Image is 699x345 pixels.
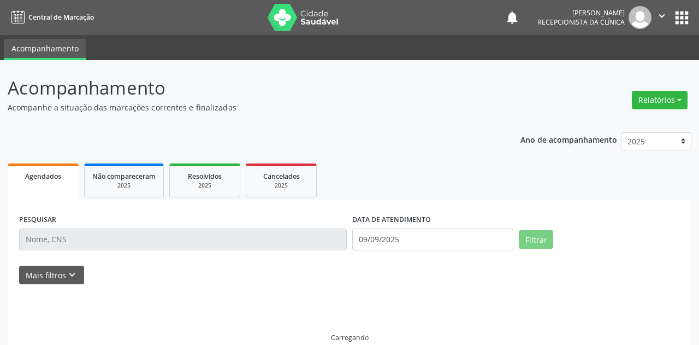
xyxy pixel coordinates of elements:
[177,182,232,190] div: 2025
[66,269,78,281] i: keyboard_arrow_down
[19,229,347,250] input: Nome, CNS
[632,91,688,109] button: Relatórios
[92,182,156,190] div: 2025
[8,102,486,113] p: Acompanhe a situação das marcações correntes e finalizadas
[4,39,86,60] a: Acompanhamento
[352,212,431,229] label: DATA DE ATENDIMENTO
[19,212,56,229] label: PESQUISAR
[651,6,672,29] button: 
[254,182,309,190] div: 2025
[672,8,691,27] button: apps
[28,13,94,22] span: Central de Marcação
[537,8,625,17] div: [PERSON_NAME]
[519,230,553,249] button: Filtrar
[8,74,486,102] p: Acompanhamento
[656,10,668,22] i: 
[537,17,625,27] span: Recepcionista da clínica
[25,172,61,181] span: Agendados
[629,6,651,29] img: img
[188,172,222,181] span: Resolvidos
[92,172,156,181] span: Não compareceram
[520,132,617,146] p: Ano de acompanhamento
[263,172,300,181] span: Cancelados
[505,10,520,25] button: notifications
[331,333,369,342] div: Carregando
[19,266,84,285] button: Mais filtroskeyboard_arrow_down
[8,8,94,26] a: Central de Marcação
[352,229,513,250] input: Selecione um intervalo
